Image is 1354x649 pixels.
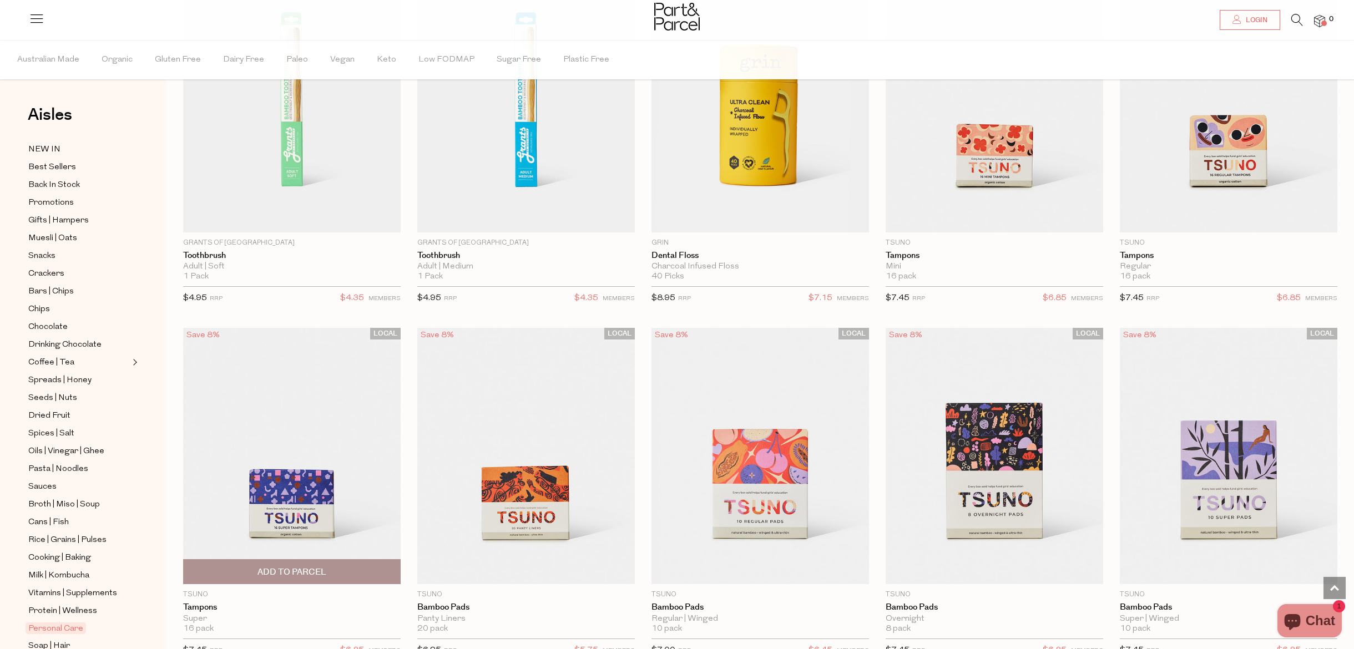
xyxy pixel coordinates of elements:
[651,251,869,261] a: Dental Floss
[28,160,129,174] a: Best Sellers
[651,238,869,248] p: Grin
[678,296,691,302] small: RRP
[155,40,201,79] span: Gluten Free
[28,427,74,440] span: Spices | Salt
[28,480,129,494] a: Sauces
[28,515,129,529] a: Cans | Fish
[368,296,401,302] small: MEMBERS
[651,294,675,302] span: $8.95
[28,462,129,476] a: Pasta | Noodles
[1120,328,1160,343] div: Save 8%
[1043,291,1067,306] span: $6.85
[330,40,355,79] span: Vegan
[417,272,443,282] span: 1 Pack
[183,272,209,282] span: 1 Pack
[130,356,138,369] button: Expand/Collapse Coffee | Tea
[1120,590,1337,600] p: Tsuno
[809,291,832,306] span: $7.15
[886,590,1103,600] p: Tsuno
[1307,328,1337,339] span: LOCAL
[28,214,129,227] a: Gifts | Hampers
[28,409,70,423] span: Dried Fruit
[28,445,104,458] span: Oils | Vinegar | Ghee
[837,296,869,302] small: MEMBERS
[210,296,223,302] small: RRP
[838,328,869,339] span: LOCAL
[28,373,129,387] a: Spreads | Honey
[651,624,682,634] span: 10 pack
[183,602,401,612] a: Tampons
[886,602,1103,612] a: Bamboo Pads
[563,40,609,79] span: Plastic Free
[603,296,635,302] small: MEMBERS
[183,624,214,634] span: 16 pack
[417,294,441,302] span: $4.95
[417,602,635,612] a: Bamboo Pads
[1277,291,1301,306] span: $6.85
[28,338,102,352] span: Drinking Chocolate
[28,480,57,494] span: Sauces
[183,294,207,302] span: $4.95
[417,251,635,261] a: Toothbrush
[28,107,72,134] a: Aisles
[28,427,129,440] a: Spices | Salt
[28,498,129,511] a: Broth | Miso | Soup
[28,267,64,281] span: Crackers
[28,604,129,618] a: Protein | Wellness
[28,196,129,210] a: Promotions
[886,238,1103,248] p: Tsuno
[28,569,129,582] a: Milk | Kombucha
[28,374,92,387] span: Spreads | Honey
[28,196,74,210] span: Promotions
[1120,272,1150,282] span: 16 pack
[1120,294,1144,302] span: $7.45
[28,498,100,511] span: Broth | Miso | Soup
[28,533,129,547] a: Rice | Grains | Pulses
[1120,238,1337,248] p: Tsuno
[1220,10,1280,30] a: Login
[28,267,129,281] a: Crackers
[28,178,129,192] a: Back In Stock
[28,409,129,423] a: Dried Fruit
[28,285,74,298] span: Bars | Chips
[28,356,74,369] span: Coffee | Tea
[28,250,55,263] span: Snacks
[1120,624,1150,634] span: 10 pack
[17,40,79,79] span: Australian Made
[28,143,60,156] span: NEW IN
[28,356,129,369] a: Coffee | Tea
[26,622,86,634] span: Personal Care
[417,328,635,584] img: Bamboo Pads
[28,551,129,565] a: Cooking | Baking
[28,463,88,476] span: Pasta | Noodles
[886,262,1103,272] div: Mini
[28,392,77,405] span: Seeds | Nuts
[417,590,635,600] p: Tsuno
[1120,602,1337,612] a: Bamboo Pads
[417,328,457,343] div: Save 8%
[28,622,129,635] a: Personal Care
[223,40,264,79] span: Dairy Free
[886,328,926,343] div: Save 8%
[1146,296,1159,302] small: RRP
[183,328,401,584] img: Tampons
[651,262,869,272] div: Charcoal Infused Floss
[654,3,700,31] img: Part&Parcel
[886,328,1103,584] img: Bamboo Pads
[912,296,925,302] small: RRP
[1071,296,1103,302] small: MEMBERS
[183,590,401,600] p: Tsuno
[28,391,129,405] a: Seeds | Nuts
[28,444,129,458] a: Oils | Vinegar | Ghee
[417,624,448,634] span: 20 pack
[28,320,129,334] a: Chocolate
[28,587,117,600] span: Vitamins | Supplements
[28,231,129,245] a: Muesli | Oats
[28,103,72,127] span: Aisles
[377,40,396,79] span: Keto
[183,251,401,261] a: Toothbrush
[28,232,77,245] span: Muesli | Oats
[886,614,1103,624] div: Overnight
[444,296,457,302] small: RRP
[28,214,89,227] span: Gifts | Hampers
